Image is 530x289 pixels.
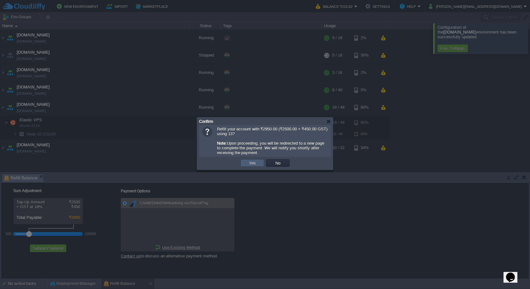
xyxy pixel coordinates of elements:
[217,127,327,155] span: Refill your account with ₹2950.00 (₹2500.00 + ₹450.00 GST) using 13? Upon proceeding, you will be...
[274,160,282,166] button: No
[247,160,258,166] button: Yes
[217,141,227,146] b: Note:
[199,119,213,124] span: Confirm
[503,264,524,283] iframe: chat widget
